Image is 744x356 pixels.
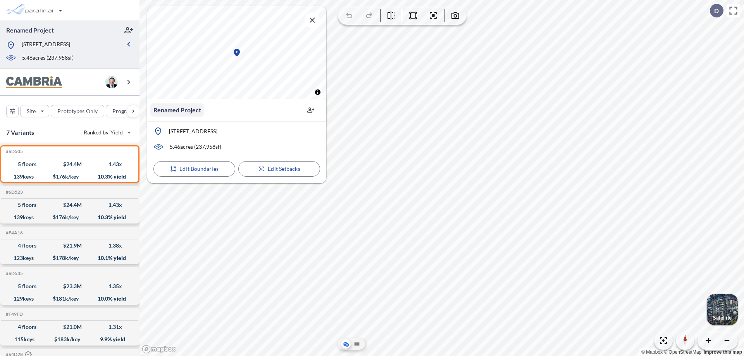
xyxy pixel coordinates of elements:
[169,127,217,135] p: [STREET_ADDRESS]
[4,149,23,154] h5: Click to copy the code
[57,107,98,115] p: Prototypes Only
[4,311,23,317] h5: Click to copy the code
[6,26,54,34] p: Renamed Project
[112,107,134,115] p: Program
[142,345,176,354] a: Mapbox homepage
[664,349,701,355] a: OpenStreetMap
[153,105,201,115] p: Renamed Project
[4,271,23,276] h5: Click to copy the code
[315,88,320,96] span: Toggle attribution
[713,315,732,321] p: Satellite
[232,48,241,57] div: Map marker
[641,349,663,355] a: Mapbox
[707,294,738,325] button: Switcher ImageSatellite
[153,161,235,177] button: Edit Boundaries
[51,105,104,117] button: Prototypes Only
[110,129,123,136] span: Yield
[22,54,74,62] p: 5.46 acres ( 237,958 sf)
[6,76,62,88] img: BrandImage
[170,143,221,151] p: 5.46 acres ( 237,958 sf)
[714,7,719,14] p: D
[4,230,23,236] h5: Click to copy the code
[238,161,320,177] button: Edit Setbacks
[6,128,34,137] p: 7 Variants
[704,349,742,355] a: Improve this map
[313,88,322,97] button: Toggle attribution
[77,126,136,139] button: Ranked by Yield
[22,40,70,50] p: [STREET_ADDRESS]
[268,165,300,173] p: Edit Setbacks
[707,294,738,325] img: Switcher Image
[179,165,219,173] p: Edit Boundaries
[105,76,118,88] img: user logo
[106,105,148,117] button: Program
[27,107,36,115] p: Site
[4,189,23,195] h5: Click to copy the code
[341,339,351,349] button: Aerial View
[352,339,362,349] button: Site Plan
[147,6,326,99] canvas: Map
[20,105,49,117] button: Site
